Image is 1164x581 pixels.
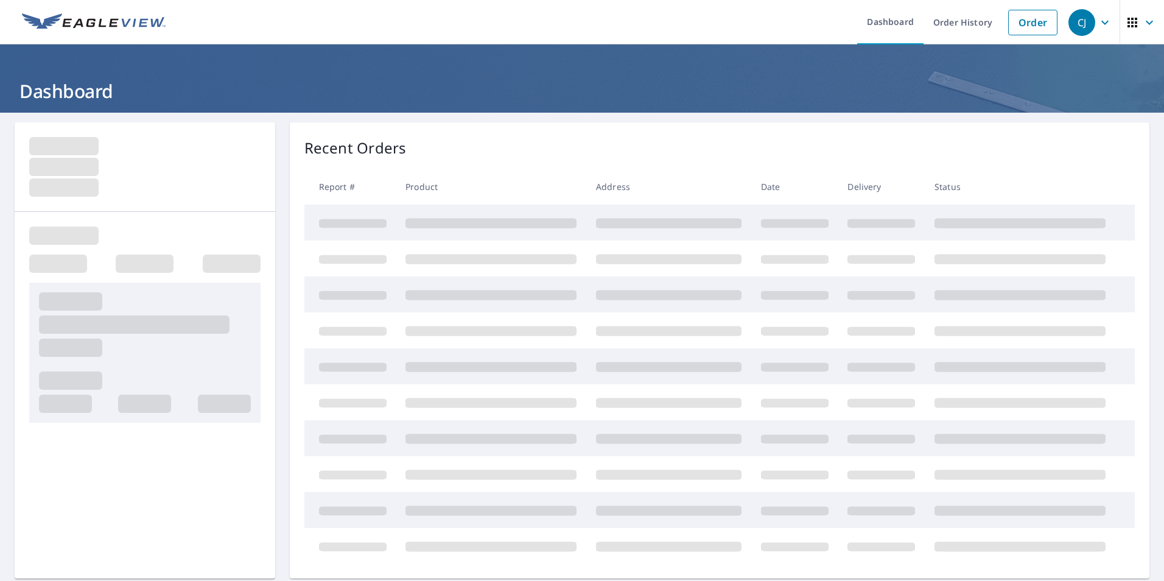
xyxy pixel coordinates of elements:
th: Report # [304,169,396,205]
p: Recent Orders [304,137,407,159]
th: Date [751,169,838,205]
th: Delivery [838,169,925,205]
img: EV Logo [22,13,166,32]
a: Order [1008,10,1057,35]
th: Address [586,169,751,205]
h1: Dashboard [15,79,1149,104]
div: CJ [1068,9,1095,36]
th: Product [396,169,586,205]
th: Status [925,169,1115,205]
